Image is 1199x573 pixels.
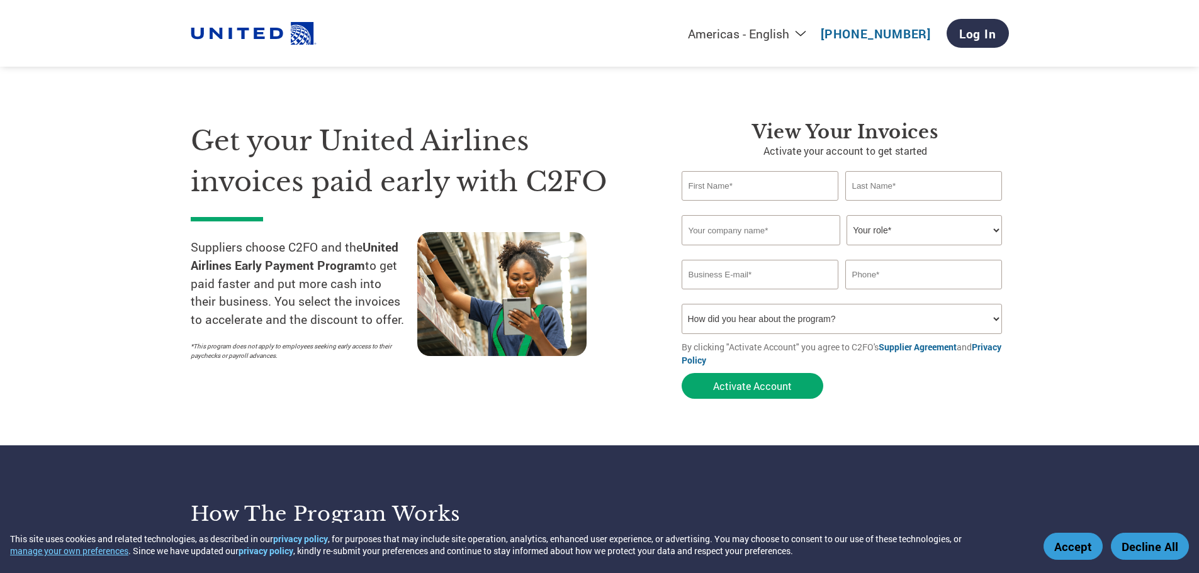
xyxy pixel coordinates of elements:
img: United Airlines [191,16,317,51]
a: Privacy Policy [682,341,1001,366]
input: Your company name* [682,215,840,245]
button: manage your own preferences [10,545,128,557]
div: Inavlid Phone Number [845,291,1003,299]
h3: How the program works [191,501,584,526]
div: Invalid company name or company name is too long [682,247,1003,255]
p: *This program does not apply to employees seeking early access to their paychecks or payroll adva... [191,342,405,360]
div: Invalid last name or last name is too long [845,202,1003,210]
p: Activate your account to get started [682,143,1009,159]
h1: Get your United Airlines invoices paid early with C2FO [191,121,644,202]
select: Title/Role [847,215,1002,245]
button: Decline All [1111,533,1189,560]
a: [PHONE_NUMBER] [821,26,931,42]
button: Accept [1044,533,1103,560]
h3: View Your Invoices [682,121,1009,143]
a: privacy policy [239,545,293,557]
input: First Name* [682,171,839,201]
img: supply chain worker [417,232,587,356]
div: This site uses cookies and related technologies, as described in our , for purposes that may incl... [10,533,1025,557]
button: Activate Account [682,373,823,399]
input: Phone* [845,260,1003,289]
strong: United Airlines Early Payment Program [191,239,398,273]
a: Log In [947,19,1009,48]
a: privacy policy [273,533,328,545]
input: Invalid Email format [682,260,839,289]
div: Inavlid Email Address [682,291,839,299]
div: Invalid first name or first name is too long [682,202,839,210]
p: By clicking "Activate Account" you agree to C2FO's and [682,340,1009,367]
a: Supplier Agreement [879,341,957,353]
input: Last Name* [845,171,1003,201]
p: Suppliers choose C2FO and the to get paid faster and put more cash into their business. You selec... [191,238,417,329]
